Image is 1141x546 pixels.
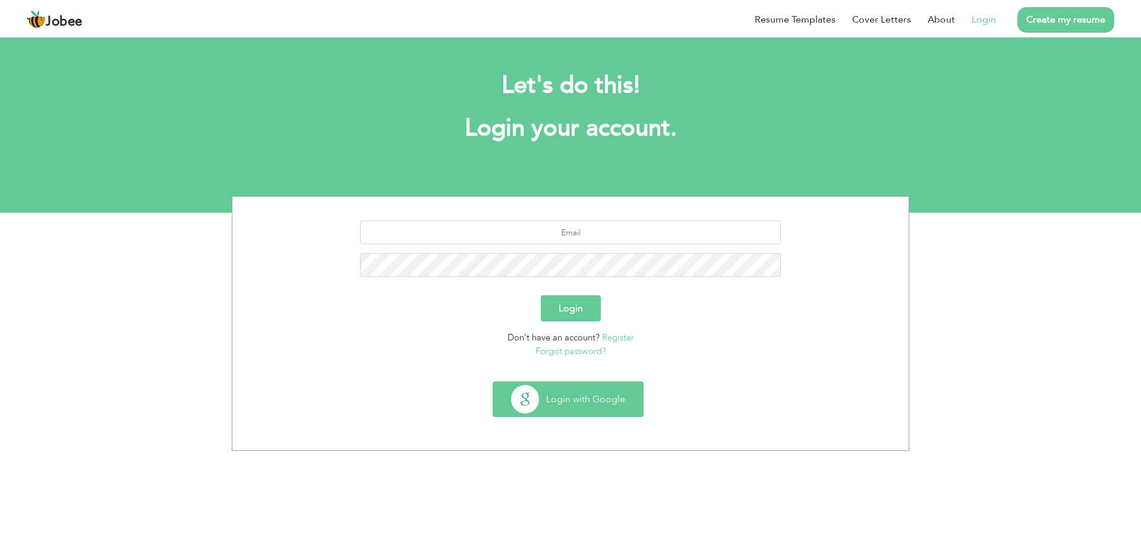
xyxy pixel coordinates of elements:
a: Forgot password? [535,345,606,357]
a: Resume Templates [755,12,836,27]
img: jobee.io [27,10,46,29]
a: Create my resume [1017,7,1114,33]
span: Don't have an account? [508,332,600,343]
h1: Login your account. [250,113,891,144]
input: Email [360,220,781,244]
a: Register [602,332,634,343]
span: Jobee [46,15,83,29]
a: Jobee [27,10,83,29]
button: Login with Google [493,382,643,416]
a: About [928,12,955,27]
button: Login [541,295,601,321]
a: Cover Letters [852,12,911,27]
a: Login [972,12,996,27]
h2: Let's do this! [250,70,891,101]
